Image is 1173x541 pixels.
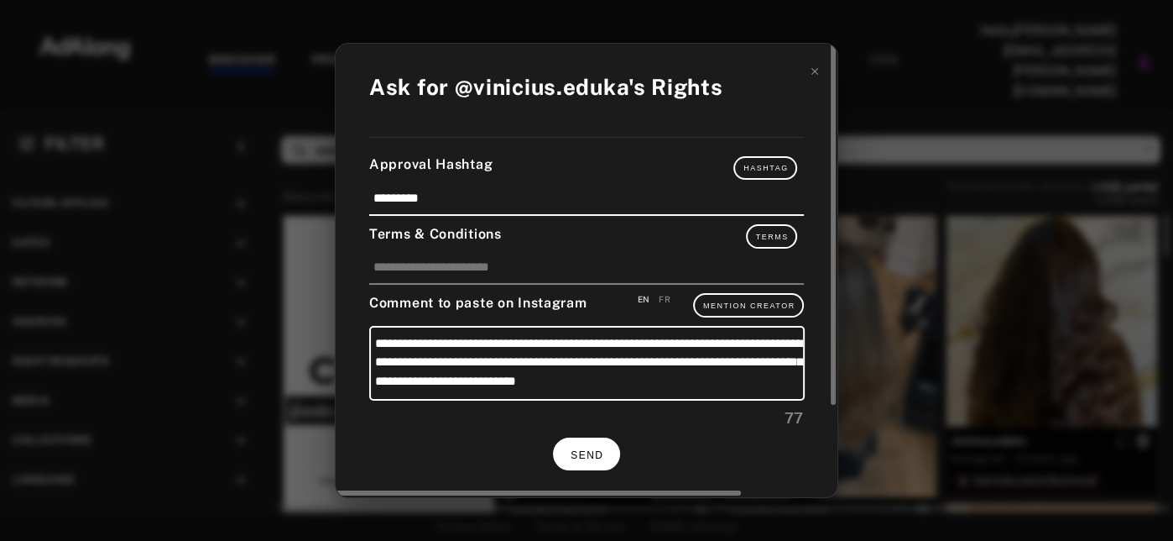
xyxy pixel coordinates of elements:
div: Ask for @vinicius.eduka's Rights [369,71,722,103]
span: Mention Creator [703,302,795,310]
div: Save an french version of your comment [659,293,670,306]
iframe: Chat Widget [1089,460,1173,541]
div: Widget de chat [1089,460,1173,541]
span: Hashtag [743,164,788,172]
button: Mention Creator [693,293,804,317]
span: SEND [571,449,603,461]
div: Comment to paste on Instagram [369,293,804,317]
button: Hashtag [733,156,797,180]
div: Save an english version of your comment [638,293,650,306]
div: 77 [369,407,804,429]
div: Terms & Conditions [369,224,804,248]
button: SEND [553,438,620,470]
div: Approval Hashtag [369,155,804,180]
button: Terms [746,224,798,248]
span: Terms [756,233,789,241]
